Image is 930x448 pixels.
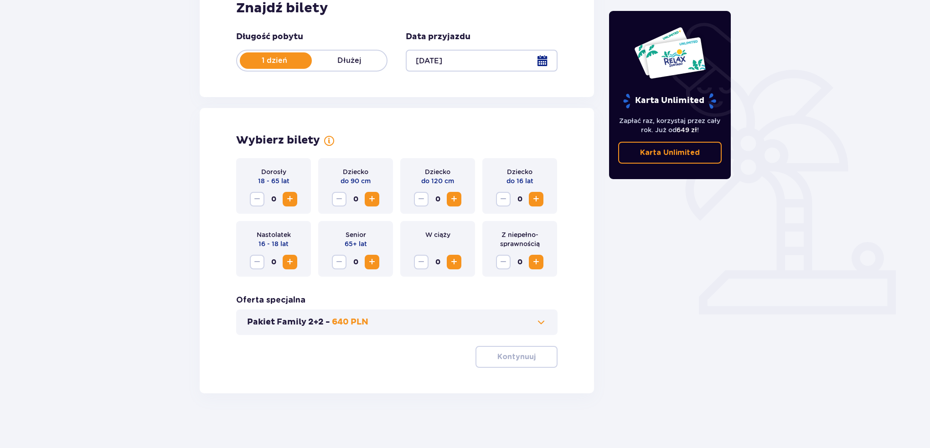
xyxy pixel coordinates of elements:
span: 0 [430,192,445,206]
button: Increase [529,255,543,269]
button: Decrease [496,255,511,269]
a: Karta Unlimited [618,142,722,164]
span: 0 [430,255,445,269]
p: Dłużej [312,56,387,66]
button: Increase [283,192,297,206]
button: Increase [447,255,461,269]
button: Pakiet Family 2+2 -640 PLN [247,317,547,328]
button: Increase [365,192,379,206]
button: Decrease [414,192,429,206]
p: Pakiet Family 2+2 - [247,317,330,328]
p: Długość pobytu [236,31,303,42]
p: Dziecko [507,167,532,176]
p: 65+ lat [345,239,367,248]
button: Increase [529,192,543,206]
p: Zapłać raz, korzystaj przez cały rok. Już od ! [618,116,722,134]
span: 0 [512,255,527,269]
button: Kontynuuj [475,346,558,368]
p: W ciąży [425,230,450,239]
p: do 120 cm [421,176,454,185]
p: do 16 lat [506,176,533,185]
button: Decrease [414,255,429,269]
button: Increase [447,192,461,206]
p: Wybierz bilety [236,134,320,147]
span: 649 zł [677,126,697,134]
button: Increase [365,255,379,269]
p: do 90 cm [341,176,371,185]
button: Decrease [250,192,264,206]
p: Z niepełno­sprawnością [490,230,550,248]
p: Oferta specjalna [236,295,305,306]
span: 0 [348,192,363,206]
button: Decrease [250,255,264,269]
p: Dziecko [425,167,450,176]
p: Dorosły [261,167,286,176]
button: Decrease [332,192,346,206]
p: 18 - 65 lat [258,176,289,185]
span: 0 [512,192,527,206]
p: Dziecko [343,167,368,176]
p: 16 - 18 lat [258,239,289,248]
p: Karta Unlimited [640,148,700,158]
p: Karta Unlimited [622,93,717,109]
span: 0 [266,255,281,269]
span: 0 [348,255,363,269]
p: Data przyjazdu [406,31,470,42]
span: 0 [266,192,281,206]
p: Nastolatek [257,230,291,239]
button: Decrease [496,192,511,206]
button: Decrease [332,255,346,269]
p: Kontynuuj [497,352,536,362]
p: 1 dzień [237,56,312,66]
button: Increase [283,255,297,269]
p: 640 PLN [332,317,368,328]
p: Senior [346,230,366,239]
